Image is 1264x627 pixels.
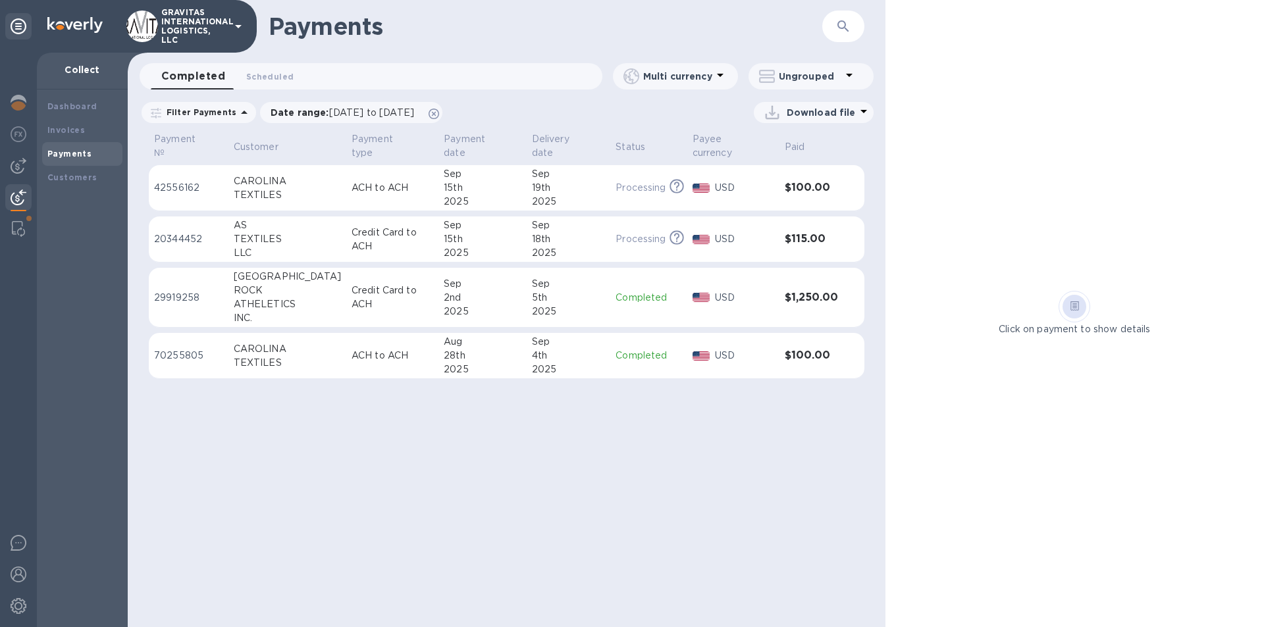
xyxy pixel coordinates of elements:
p: USD [715,349,774,363]
p: Completed [616,349,681,363]
div: 19th [532,181,606,195]
div: Sep [532,167,606,181]
img: Logo [47,17,103,33]
div: Sep [444,277,521,291]
img: Foreign exchange [11,126,26,142]
p: USD [715,291,774,305]
h3: $100.00 [785,349,838,362]
p: Paid [785,140,805,154]
div: CAROLINA [234,174,341,188]
p: Download file [787,106,856,119]
span: Status [616,140,662,154]
div: 2025 [532,363,606,376]
img: USD [693,184,710,193]
div: Date range:[DATE] to [DATE] [260,102,442,123]
p: Date range : [271,106,421,119]
div: 2025 [444,246,521,260]
div: 2nd [444,291,521,305]
div: 5th [532,291,606,305]
img: USD [693,293,710,302]
p: Credit Card to ACH [352,284,433,311]
p: Filter Payments [161,107,236,118]
div: 2025 [532,246,606,260]
p: USD [715,181,774,195]
p: Click on payment to show details [999,322,1150,336]
b: Customers [47,172,97,182]
p: Delivery date [532,132,589,160]
p: Processing [616,232,666,246]
div: Unpin categories [5,13,32,39]
span: Payment № [154,132,223,160]
p: Payment type [352,132,416,160]
span: [DATE] to [DATE] [329,107,414,118]
p: 20344452 [154,232,223,246]
p: Payment date [444,132,504,160]
img: USD [693,235,710,244]
div: INC. [234,311,341,325]
div: Sep [532,218,606,232]
p: Status [616,140,645,154]
h1: Payments [269,13,822,40]
p: Completed [616,291,681,305]
p: 29919258 [154,291,223,305]
span: Payment type [352,132,433,160]
div: LLC [234,246,341,260]
span: Scheduled [246,70,294,84]
span: Customer [234,140,296,154]
p: Payee currency [693,132,757,160]
p: 42556162 [154,181,223,195]
div: 2025 [444,363,521,376]
p: ACH to ACH [352,181,433,195]
div: TEXTILES [234,188,341,202]
p: Customer [234,140,278,154]
b: Dashboard [47,101,97,111]
span: Completed [161,67,225,86]
h3: $115.00 [785,233,838,245]
div: 2025 [532,195,606,209]
div: 15th [444,232,521,246]
img: USD [693,351,710,361]
b: Invoices [47,125,85,135]
p: Ungrouped [779,70,841,83]
h3: $1,250.00 [785,291,838,304]
p: Payment № [154,132,206,160]
p: 70255805 [154,349,223,363]
span: Payment date [444,132,521,160]
div: 2025 [444,195,521,209]
div: Sep [532,335,606,349]
div: 18th [532,232,606,246]
div: 15th [444,181,521,195]
div: AS [234,218,341,232]
div: 2025 [532,305,606,318]
div: 4th [532,349,606,363]
div: ATHELETICS [234,297,341,311]
p: Multi currency [643,70,712,83]
b: Payments [47,149,92,159]
p: Collect [47,63,117,76]
div: Sep [444,167,521,181]
div: Sep [532,277,606,291]
h3: $100.00 [785,182,838,194]
div: CAROLINA [234,342,341,356]
span: Paid [785,140,822,154]
div: Sep [444,218,521,232]
p: USD [715,232,774,246]
div: Aug [444,335,521,349]
div: 28th [444,349,521,363]
div: TEXTILES [234,356,341,370]
p: ACH to ACH [352,349,433,363]
p: Processing [616,181,666,195]
p: GRAVITAS INTERNATIONAL LOGISTICS, LLC [161,8,227,45]
p: Credit Card to ACH [352,226,433,253]
span: Delivery date [532,132,606,160]
div: [GEOGRAPHIC_DATA] [234,270,341,284]
div: TEXTILES [234,232,341,246]
span: Payee currency [693,132,774,160]
div: 2025 [444,305,521,318]
div: ROCK [234,284,341,297]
